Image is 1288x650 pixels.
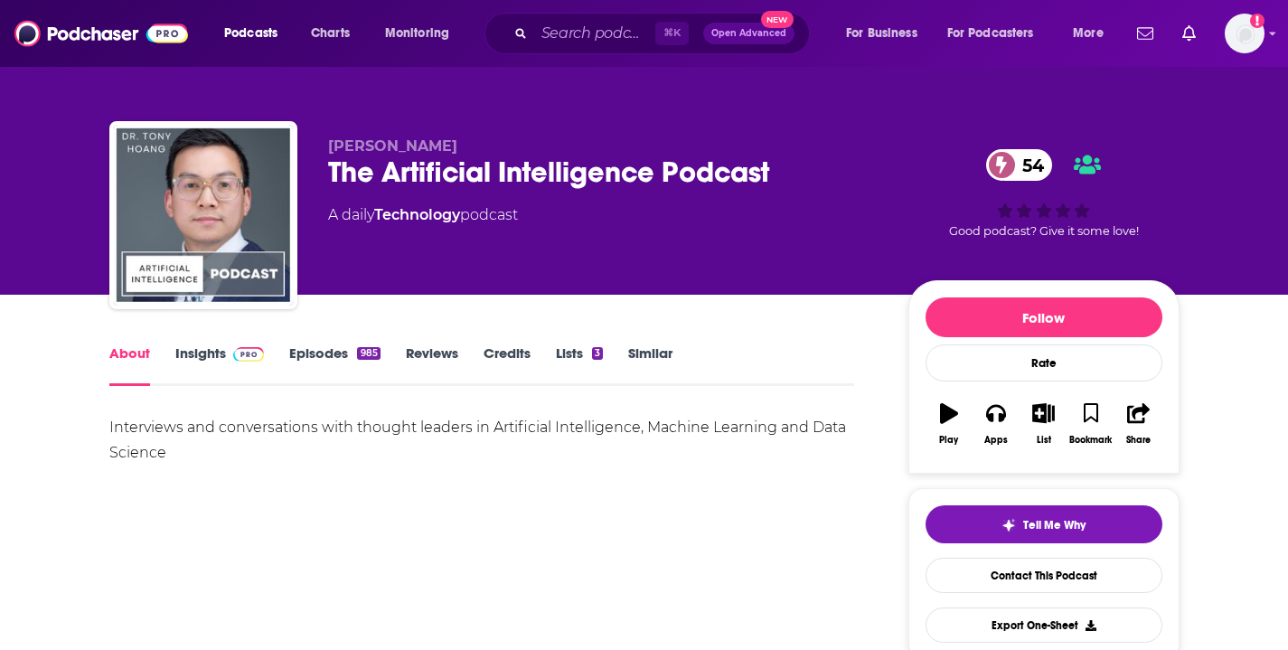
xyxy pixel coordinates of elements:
[14,16,188,51] img: Podchaser - Follow, Share and Rate Podcasts
[357,347,380,360] div: 985
[592,347,603,360] div: 3
[328,204,518,226] div: A daily podcast
[534,19,655,48] input: Search podcasts, credits, & more...
[1004,149,1053,181] span: 54
[175,344,265,386] a: InsightsPodchaser Pro
[986,149,1053,181] a: 54
[328,137,457,155] span: [PERSON_NAME]
[1001,518,1016,532] img: tell me why sparkle
[289,344,380,386] a: Episodes985
[926,344,1162,382] div: Rate
[926,391,973,457] button: Play
[1037,435,1051,446] div: List
[109,415,855,466] div: Interviews and conversations with thought leaders in Artificial Intelligence, Machine Learning an...
[1175,18,1203,49] a: Show notifications dropdown
[908,137,1180,250] div: 54Good podcast? Give it some love!
[1069,435,1112,446] div: Bookmark
[935,19,1060,48] button: open menu
[212,19,301,48] button: open menu
[711,29,786,38] span: Open Advanced
[1126,435,1151,446] div: Share
[406,344,458,386] a: Reviews
[233,347,265,362] img: Podchaser Pro
[926,505,1162,543] button: tell me why sparkleTell Me Why
[224,21,277,46] span: Podcasts
[109,344,150,386] a: About
[385,21,449,46] span: Monitoring
[311,21,350,46] span: Charts
[1023,518,1086,532] span: Tell Me Why
[1130,18,1161,49] a: Show notifications dropdown
[939,435,958,446] div: Play
[926,608,1162,643] button: Export One-Sheet
[1060,19,1126,48] button: open menu
[484,344,531,386] a: Credits
[1020,391,1067,457] button: List
[1114,391,1161,457] button: Share
[628,344,672,386] a: Similar
[949,224,1139,238] span: Good podcast? Give it some love!
[502,13,827,54] div: Search podcasts, credits, & more...
[113,125,294,306] img: The Artificial Intelligence Podcast
[947,21,1034,46] span: For Podcasters
[761,11,794,28] span: New
[299,19,361,48] a: Charts
[374,206,460,223] a: Technology
[973,391,1020,457] button: Apps
[833,19,940,48] button: open menu
[655,22,689,45] span: ⌘ K
[372,19,473,48] button: open menu
[1067,391,1114,457] button: Bookmark
[926,297,1162,337] button: Follow
[1225,14,1264,53] img: User Profile
[846,21,917,46] span: For Business
[556,344,603,386] a: Lists3
[984,435,1008,446] div: Apps
[1073,21,1104,46] span: More
[703,23,794,44] button: Open AdvancedNew
[1225,14,1264,53] span: Logged in as AnthonyLam
[1250,14,1264,28] svg: Add a profile image
[1225,14,1264,53] button: Show profile menu
[926,558,1162,593] a: Contact This Podcast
